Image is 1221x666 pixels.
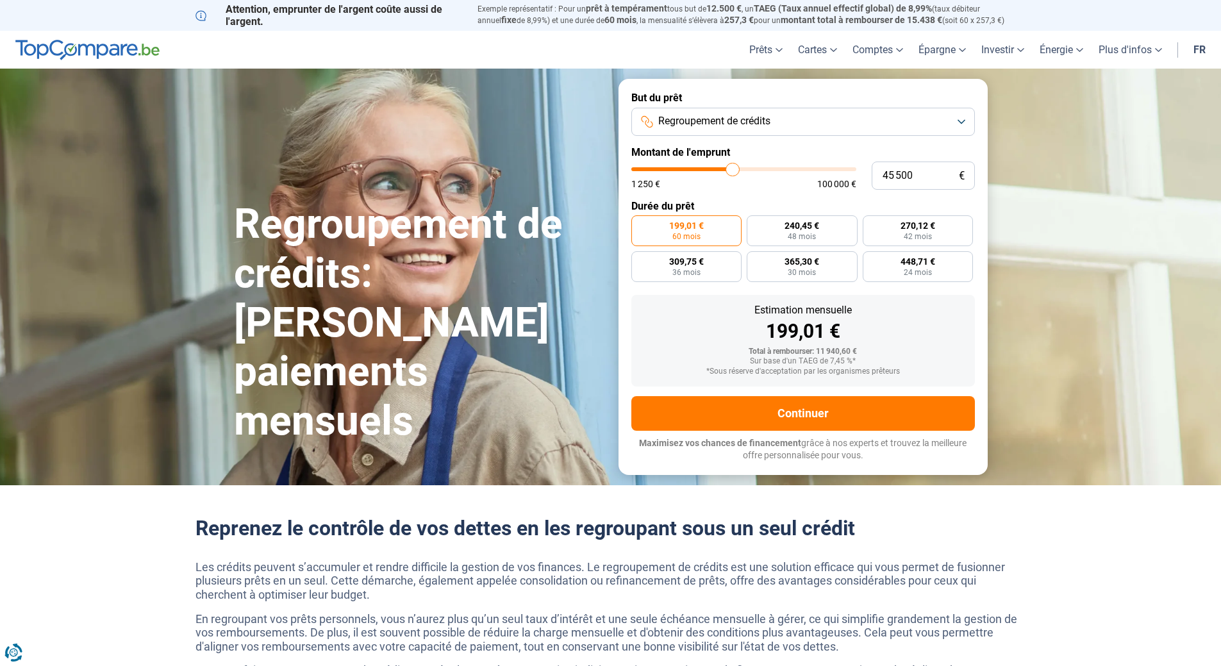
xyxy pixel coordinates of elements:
div: *Sous réserve d'acceptation par les organismes prêteurs [642,367,965,376]
label: But du prêt [631,92,975,104]
span: 60 mois [604,15,636,25]
p: En regroupant vos prêts personnels, vous n’aurez plus qu’un seul taux d’intérêt et une seule éché... [195,612,1026,654]
span: 12.500 € [706,3,742,13]
span: € [959,171,965,181]
span: 60 mois [672,233,701,240]
span: 240,45 € [785,221,819,230]
span: TAEG (Taux annuel effectif global) de 8,99% [754,3,932,13]
span: 24 mois [904,269,932,276]
span: 30 mois [788,269,816,276]
span: fixe [501,15,517,25]
span: montant total à rembourser de 15.438 € [781,15,942,25]
span: 36 mois [672,269,701,276]
a: Épargne [911,31,974,69]
h2: Reprenez le contrôle de vos dettes en les regroupant sous un seul crédit [195,516,1026,540]
span: 1 250 € [631,179,660,188]
div: 199,01 € [642,322,965,341]
div: Estimation mensuelle [642,305,965,315]
h1: Regroupement de crédits: [PERSON_NAME] paiements mensuels [234,200,603,446]
p: Les crédits peuvent s’accumuler et rendre difficile la gestion de vos finances. Le regroupement d... [195,560,1026,602]
p: Exemple représentatif : Pour un tous but de , un (taux débiteur annuel de 8,99%) et une durée de ... [478,3,1026,26]
span: 42 mois [904,233,932,240]
div: Total à rembourser: 11 940,60 € [642,347,965,356]
p: grâce à nos experts et trouvez la meilleure offre personnalisée pour vous. [631,437,975,462]
label: Montant de l'emprunt [631,146,975,158]
button: Continuer [631,396,975,431]
a: Plus d'infos [1091,31,1170,69]
button: Regroupement de crédits [631,108,975,136]
span: 270,12 € [901,221,935,230]
a: fr [1186,31,1213,69]
span: 448,71 € [901,257,935,266]
p: Attention, emprunter de l'argent coûte aussi de l'argent. [195,3,462,28]
span: prêt à tempérament [586,3,667,13]
span: 100 000 € [817,179,856,188]
span: 48 mois [788,233,816,240]
img: TopCompare [15,40,160,60]
a: Prêts [742,31,790,69]
a: Énergie [1032,31,1091,69]
span: 309,75 € [669,257,704,266]
a: Comptes [845,31,911,69]
label: Durée du prêt [631,200,975,212]
span: Regroupement de crédits [658,114,770,128]
a: Investir [974,31,1032,69]
span: Maximisez vos chances de financement [639,438,801,448]
span: 257,3 € [724,15,754,25]
div: Sur base d'un TAEG de 7,45 %* [642,357,965,366]
span: 365,30 € [785,257,819,266]
span: 199,01 € [669,221,704,230]
a: Cartes [790,31,845,69]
